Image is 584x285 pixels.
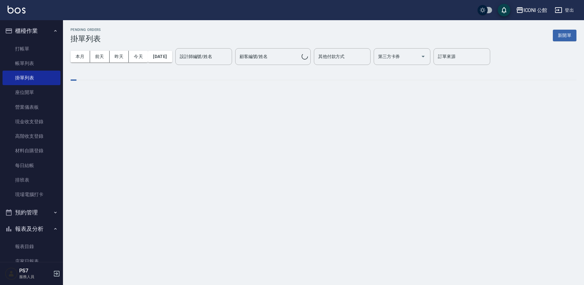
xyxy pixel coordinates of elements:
[71,51,90,62] button: 本月
[3,143,60,158] a: 材料自購登錄
[19,268,51,274] h5: PS7
[129,51,148,62] button: 今天
[524,6,547,14] div: ICONI 公館
[19,274,51,280] p: 服務人員
[3,56,60,71] a: 帳單列表
[90,51,110,62] button: 前天
[3,23,60,39] button: 櫃檯作業
[553,30,576,41] button: 新開單
[3,85,60,100] a: 座位開單
[71,28,101,32] h2: Pending Orders
[3,71,60,85] a: 掛單列表
[3,187,60,202] a: 現場電腦打卡
[3,221,60,237] button: 報表及分析
[3,204,60,221] button: 預約管理
[498,4,510,16] button: save
[3,239,60,254] a: 報表目錄
[553,32,576,38] a: 新開單
[3,100,60,114] a: 營業儀表板
[71,34,101,43] h3: 掛單列表
[3,254,60,269] a: 店家日報表
[552,4,576,16] button: 登出
[3,42,60,56] a: 打帳單
[3,173,60,187] a: 排班表
[3,158,60,173] a: 每日結帳
[3,114,60,129] a: 現金收支登錄
[8,6,26,14] img: Logo
[110,51,129,62] button: 昨天
[3,129,60,143] a: 高階收支登錄
[148,51,172,62] button: [DATE]
[5,267,18,280] img: Person
[513,4,550,17] button: ICONI 公館
[418,51,428,61] button: Open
